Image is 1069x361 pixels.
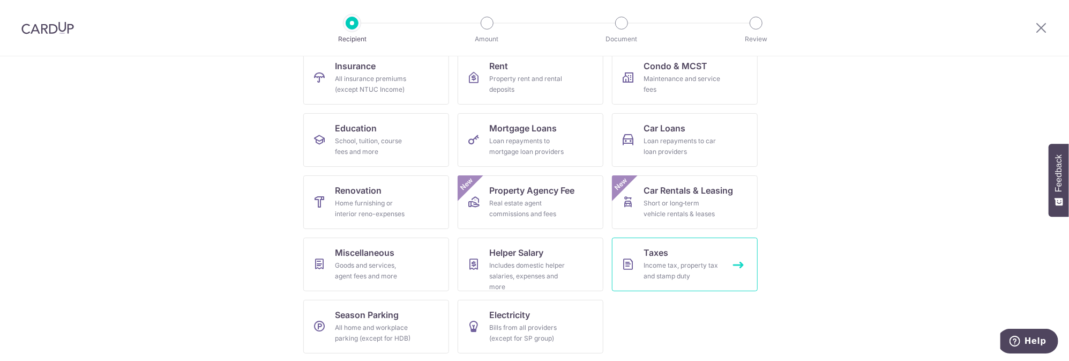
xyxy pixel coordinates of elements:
[335,60,376,72] span: Insurance
[612,175,758,229] a: Car Rentals & LeasingShort or long‑term vehicle rentals & leasesNew
[303,175,449,229] a: RenovationHome furnishing or interior reno-expenses
[447,34,527,45] p: Amount
[644,60,708,72] span: Condo & MCST
[458,51,603,105] a: RentProperty rent and rental deposits
[644,136,721,157] div: Loan repayments to car loan providers
[490,260,567,292] div: Includes domestic helper salaries, expenses and more
[612,175,630,193] span: New
[312,34,392,45] p: Recipient
[582,34,661,45] p: Document
[335,73,413,95] div: All insurance premiums (except NTUC Income)
[490,122,557,135] span: Mortgage Loans
[490,308,530,321] span: Electricity
[490,246,544,259] span: Helper Salary
[303,113,449,167] a: EducationSchool, tuition, course fees and more
[335,308,399,321] span: Season Parking
[644,198,721,219] div: Short or long‑term vehicle rentals & leases
[1000,329,1058,356] iframe: Opens a widget where you can find more information
[458,238,603,291] a: Helper SalaryIncludes domestic helper salaries, expenses and more
[644,246,669,259] span: Taxes
[335,122,377,135] span: Education
[490,198,567,219] div: Real estate agent commissions and fees
[612,238,758,291] a: TaxesIncome tax, property tax and stamp duty
[458,175,475,193] span: New
[716,34,796,45] p: Review
[1054,154,1064,192] span: Feedback
[612,113,758,167] a: Car LoansLoan repayments to car loan providers
[490,73,567,95] div: Property rent and rental deposits
[644,184,734,197] span: Car Rentals & Leasing
[644,73,721,95] div: Maintenance and service fees
[303,238,449,291] a: MiscellaneousGoods and services, agent fees and more
[612,51,758,105] a: Condo & MCSTMaintenance and service fees
[490,136,567,157] div: Loan repayments to mortgage loan providers
[303,300,449,353] a: Season ParkingAll home and workplace parking (except for HDB)
[458,113,603,167] a: Mortgage LoansLoan repayments to mortgage loan providers
[303,51,449,105] a: InsuranceAll insurance premiums (except NTUC Income)
[644,122,686,135] span: Car Loans
[335,184,382,197] span: Renovation
[458,300,603,353] a: ElectricityBills from all providers (except for SP group)
[335,322,413,344] div: All home and workplace parking (except for HDB)
[458,175,603,229] a: Property Agency FeeReal estate agent commissions and feesNew
[490,184,575,197] span: Property Agency Fee
[335,246,395,259] span: Miscellaneous
[644,260,721,282] div: Income tax, property tax and stamp duty
[335,198,413,219] div: Home furnishing or interior reno-expenses
[1049,144,1069,217] button: Feedback - Show survey
[335,136,413,157] div: School, tuition, course fees and more
[490,60,509,72] span: Rent
[21,21,74,34] img: CardUp
[335,260,413,282] div: Goods and services, agent fees and more
[490,322,567,344] div: Bills from all providers (except for SP group)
